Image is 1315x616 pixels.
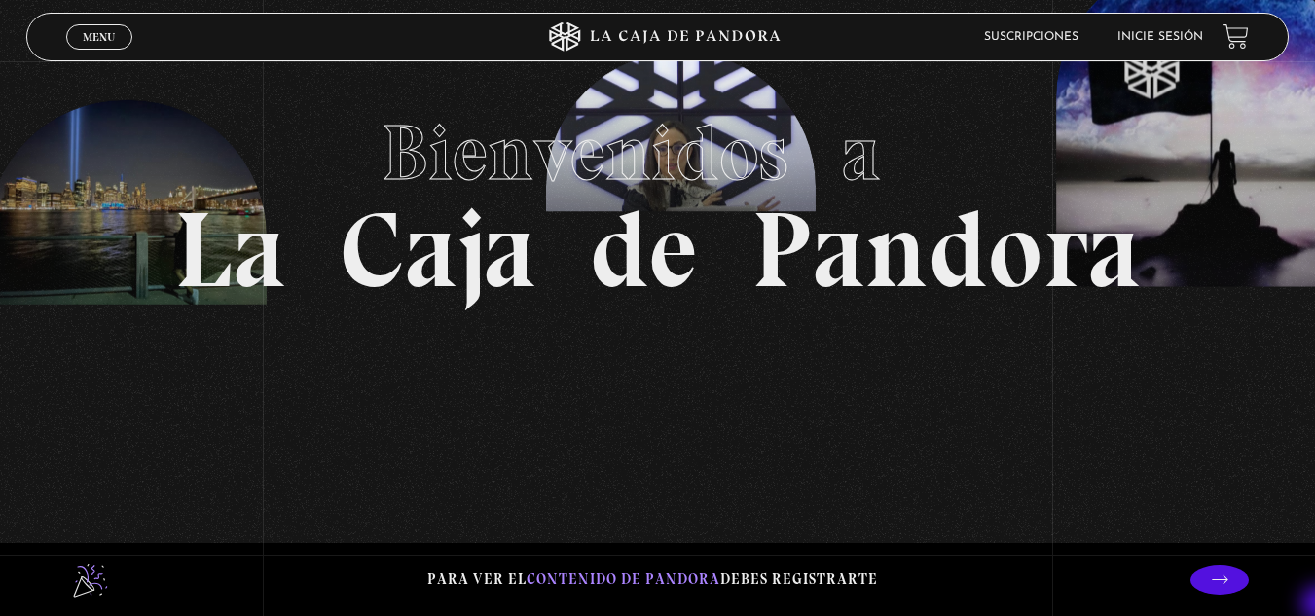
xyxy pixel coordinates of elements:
[527,570,720,588] span: contenido de Pandora
[76,47,122,60] span: Cerrar
[427,566,878,593] p: Para ver el debes registrarte
[984,31,1078,43] a: Suscripciones
[83,31,115,43] span: Menu
[174,90,1141,304] h1: La Caja de Pandora
[382,106,934,199] span: Bienvenidos a
[1117,31,1203,43] a: Inicie sesión
[1223,23,1249,50] a: View your shopping cart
